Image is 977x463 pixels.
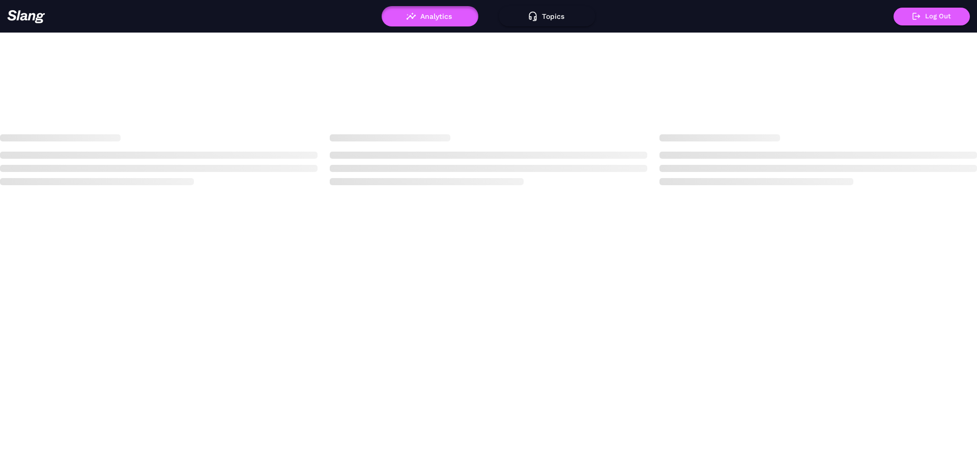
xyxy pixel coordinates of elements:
[382,6,478,26] button: Analytics
[894,8,970,25] button: Log Out
[7,10,45,23] img: 623511267c55cb56e2f2a487_logo2.png
[499,6,595,26] button: Topics
[382,12,478,19] a: Analytics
